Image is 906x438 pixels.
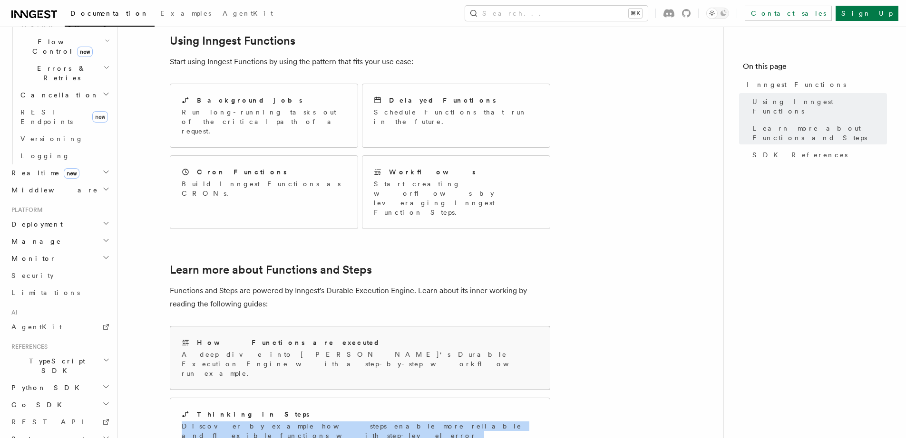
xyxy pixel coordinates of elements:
button: Deployment [8,216,112,233]
a: Cron FunctionsBuild Inngest Functions as CRONs. [170,155,358,229]
p: Start creating worflows by leveraging Inngest Function Steps. [374,179,538,217]
kbd: ⌘K [629,9,642,18]
h2: How Functions are executed [197,338,380,347]
span: Manage [8,237,61,246]
h2: Thinking in Steps [197,409,310,419]
h4: On this page [743,61,887,76]
h2: Delayed Functions [389,95,496,105]
button: Cancellation [17,86,112,104]
span: AgentKit [223,10,273,17]
a: Versioning [17,130,112,147]
span: Logging [20,152,70,160]
p: Run long-running tasks out of the critical path of a request. [182,107,346,136]
a: AgentKit [217,3,279,26]
span: Python SDK [8,383,85,392]
a: Learn more about Functions and Steps [170,263,372,276]
button: Python SDK [8,379,112,396]
a: Delayed FunctionsSchedule Functions that run in the future. [362,84,550,148]
a: How Functions are executedA deep dive into [PERSON_NAME]'s Durable Execution Engine with a step-b... [170,326,550,390]
a: REST API [8,413,112,430]
p: Start using Inngest Functions by using the pattern that fits your use case: [170,55,550,68]
span: new [77,47,93,57]
a: Using Inngest Functions [749,93,887,120]
span: new [64,168,79,179]
button: Flow Controlnew [17,33,112,60]
span: SDK References [752,150,848,160]
h2: Workflows [389,167,476,177]
button: Errors & Retries [17,60,112,86]
h2: Cron Functions [197,167,287,177]
span: Cancellation [17,90,99,100]
a: Inngest Functions [743,76,887,93]
a: Logging [17,147,112,164]
button: Monitor [8,250,112,267]
a: Learn more about Functions and Steps [749,120,887,146]
button: Go SDK [8,396,112,413]
span: REST Endpoints [20,108,73,125]
span: TypeScript SDK [8,356,103,375]
span: Go SDK [8,400,68,409]
button: Search...⌘K [465,6,648,21]
span: Monitor [8,254,56,263]
span: AgentKit [11,323,62,331]
span: Documentation [70,10,149,17]
span: Versioning [20,135,83,143]
span: Limitations [11,289,80,296]
span: Flow Control [17,37,105,56]
span: AI [8,309,18,316]
a: Security [8,267,112,284]
span: Middleware [8,185,98,195]
button: Manage [8,233,112,250]
a: Sign Up [836,6,898,21]
span: Deployment [8,219,63,229]
p: Schedule Functions that run in the future. [374,107,538,126]
a: Limitations [8,284,112,301]
span: Using Inngest Functions [752,97,887,116]
a: REST Endpointsnew [17,104,112,130]
span: Security [11,272,54,279]
button: TypeScript SDK [8,352,112,379]
span: Errors & Retries [17,64,103,83]
span: Realtime [8,168,79,178]
span: REST API [11,418,92,426]
a: Examples [155,3,217,26]
a: Background jobsRun long-running tasks out of the critical path of a request. [170,84,358,148]
a: AgentKit [8,318,112,335]
span: Inngest Functions [747,80,846,89]
span: References [8,343,48,351]
a: WorkflowsStart creating worflows by leveraging Inngest Function Steps. [362,155,550,229]
button: Toggle dark mode [706,8,729,19]
span: Examples [160,10,211,17]
a: Documentation [65,3,155,27]
a: Contact sales [745,6,832,21]
a: SDK References [749,146,887,163]
span: Platform [8,206,43,214]
span: Learn more about Functions and Steps [752,124,887,143]
button: Middleware [8,181,112,199]
p: A deep dive into [PERSON_NAME]'s Durable Execution Engine with a step-by-step workflow run example. [182,350,538,378]
button: Realtimenew [8,164,112,181]
h2: Background jobs [197,95,302,105]
span: new [92,111,108,123]
p: Functions and Steps are powered by Inngest's Durable Execution Engine. Learn about its inner work... [170,284,550,311]
p: Build Inngest Functions as CRONs. [182,179,346,198]
a: Using Inngest Functions [170,34,295,48]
